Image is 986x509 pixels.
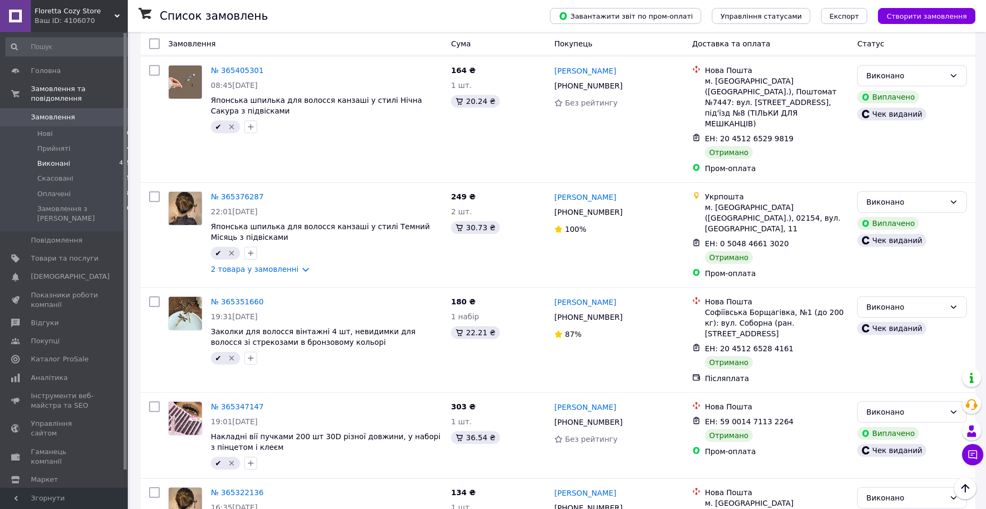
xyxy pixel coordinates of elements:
[857,39,884,48] span: Статус
[227,249,236,257] svg: Видалити мітку
[451,95,499,108] div: 20.24 ₴
[705,417,794,426] span: ЕН: 59 0014 7113 2264
[954,477,976,499] button: Наверх
[31,475,58,484] span: Маркет
[705,296,849,307] div: Нова Пошта
[554,66,616,76] a: [PERSON_NAME]
[857,108,926,120] div: Чек виданий
[705,307,849,339] div: Софіївська Борщагівка, №1 (до 200 кг): вул. Соборна (ран. [STREET_ADDRESS]
[451,297,475,306] span: 180 ₴
[37,204,127,223] span: Замовлення з [PERSON_NAME]
[866,196,945,208] div: Виконано
[705,429,753,442] div: Отримано
[123,144,130,153] span: 14
[31,354,88,364] span: Каталог ProSale
[215,459,221,467] span: ✔
[705,134,794,143] span: ЕН: 20 4512 6529 9819
[211,432,440,451] a: Накладні вії пучками 200 шт 30D різної довжини, у наборі з пінцетом і клеєм
[878,8,975,24] button: Створити замовлення
[35,6,114,16] span: Floretta Cozy Store
[705,356,753,369] div: Отримано
[692,39,770,48] span: Доставка та оплата
[451,402,475,411] span: 303 ₴
[451,39,471,48] span: Cума
[37,159,70,168] span: Виконані
[211,417,258,426] span: 19:01[DATE]
[451,431,499,444] div: 36.54 ₴
[565,330,581,338] span: 87%
[857,217,919,230] div: Виплачено
[705,191,849,202] div: Укрпошта
[211,265,299,273] a: 2 товара у замовленні
[215,354,221,362] span: ✔
[168,191,202,225] a: Фото товару
[31,84,128,103] span: Замовлення та повідомлення
[31,112,75,122] span: Замовлення
[866,492,945,504] div: Виконано
[857,427,919,440] div: Виплачено
[451,81,472,90] span: 1 шт.
[5,37,132,56] input: Пошук
[168,296,202,330] a: Фото товару
[169,66,202,99] img: Фото товару
[857,234,926,247] div: Чек виданий
[451,312,479,321] span: 1 набір
[451,192,475,201] span: 249 ₴
[962,444,983,465] button: Чат з покупцем
[227,123,236,131] svg: Видалити мітку
[215,249,221,257] span: ✔
[451,417,472,426] span: 1 шт.
[169,192,202,225] img: Фото товару
[554,402,616,413] a: [PERSON_NAME]
[705,239,789,248] span: ЕН: 0 5048 4661 3020
[720,12,802,20] span: Управління статусами
[168,39,216,48] span: Замовлення
[160,10,268,22] h1: Список замовлень
[227,354,236,362] svg: Видалити мітку
[168,401,202,435] a: Фото товару
[31,236,83,245] span: Повідомлення
[31,272,110,281] span: [DEMOGRAPHIC_DATA]
[565,435,618,443] span: Без рейтингу
[705,487,849,498] div: Нова Пошта
[451,66,475,75] span: 164 ₴
[558,11,693,21] span: Завантажити звіт по пром-оплаті
[867,11,975,20] a: Створити замовлення
[705,268,849,279] div: Пром-оплата
[211,207,258,216] span: 22:01[DATE]
[705,146,753,159] div: Отримано
[705,202,849,234] div: м. [GEOGRAPHIC_DATA] ([GEOGRAPHIC_DATA].), 02154, вул. [GEOGRAPHIC_DATA], 11
[211,96,422,115] a: Японська шпилька для волосся канзаші у стилі Нічна Сакура з підвісками
[565,99,618,107] span: Без рейтингу
[31,419,98,438] span: Управління сайтом
[705,373,849,384] div: Післяплата
[705,76,849,129] div: м. [GEOGRAPHIC_DATA] ([GEOGRAPHIC_DATA].), Поштомат №7447: вул. [STREET_ADDRESS], під'їзд №8 (ТІЛ...
[705,163,849,174] div: Пром-оплата
[451,488,475,497] span: 134 ₴
[127,189,130,199] span: 8
[211,66,264,75] a: № 365405301
[169,402,202,435] img: Фото товару
[552,415,625,430] div: [PHONE_NUMBER]
[866,406,945,418] div: Виконано
[857,444,926,457] div: Чек виданий
[211,222,430,241] a: Японська шпилька для волосся канзаші у стилі Темний Місяць з підвісками
[705,401,849,412] div: Нова Пошта
[211,81,258,90] span: 08:45[DATE]
[552,310,625,325] div: [PHONE_NUMBER]
[451,207,472,216] span: 2 шт.
[451,221,499,234] div: 30.73 ₴
[866,70,945,82] div: Виконано
[211,327,416,346] a: Заколки для волосся вінтажні 4 шт, невидимки для волосся зі стрекозами в бронзовому кольорі
[31,373,68,383] span: Аналітика
[451,326,499,339] div: 22.21 ₴
[211,402,264,411] a: № 365347147
[211,192,264,201] a: № 365376287
[866,301,945,313] div: Виконано
[31,391,98,410] span: Інструменти веб-майстра та SEO
[168,65,202,99] a: Фото товару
